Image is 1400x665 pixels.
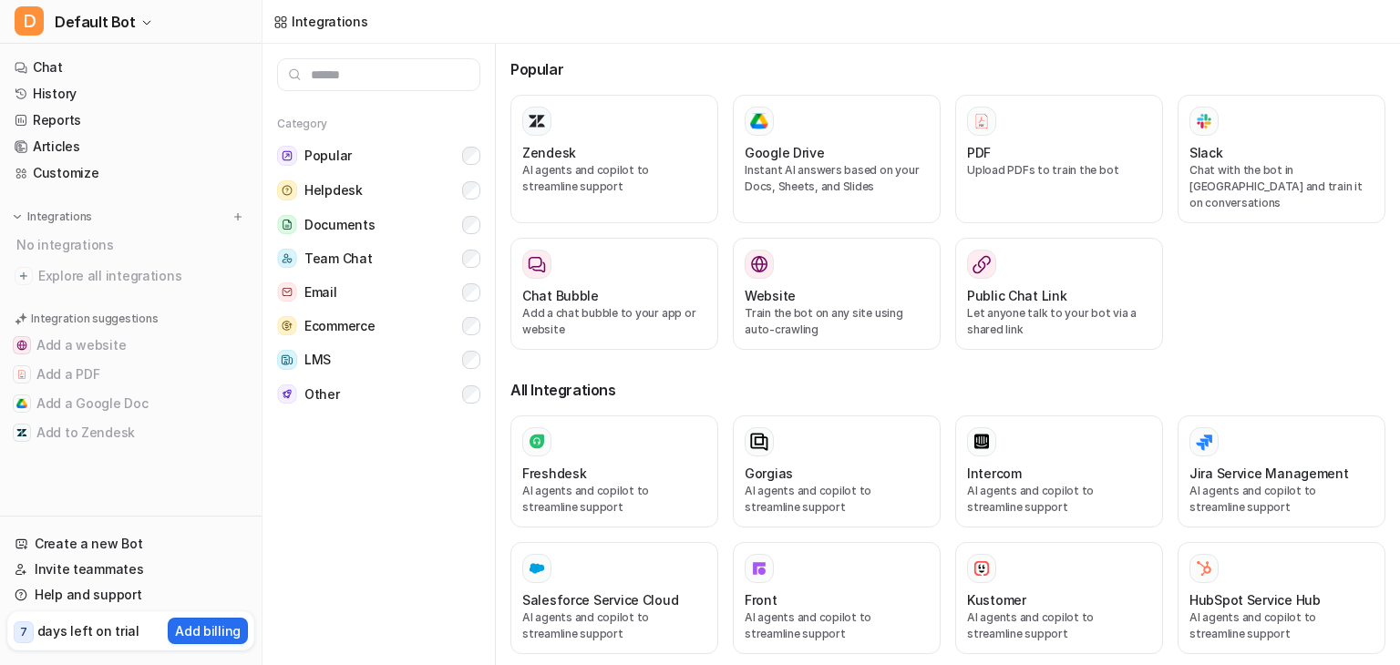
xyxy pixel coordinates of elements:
p: AI agents and copilot to streamline support [1189,609,1374,642]
img: Other [277,384,297,404]
p: Integration suggestions [31,311,158,327]
img: Ecommerce [277,316,297,335]
span: Documents [304,216,375,234]
p: Integrations [27,210,92,224]
h3: Intercom [967,464,1022,483]
p: 7 [20,624,27,640]
button: Add a Google DocAdd a Google Doc [7,389,254,418]
a: Reports [7,107,254,133]
p: Train the bot on any site using auto-crawling [745,305,929,338]
button: EmailEmail [277,275,480,309]
a: Create a new Bot [7,531,254,557]
p: AI agents and copilot to streamline support [967,609,1151,642]
button: Integrations [7,208,98,226]
img: Popular [277,146,297,166]
h3: Salesforce Service Cloud [522,590,678,609]
img: Documents [277,215,297,234]
button: WebsiteWebsiteTrain the bot on any site using auto-crawling [733,238,941,350]
h3: Website [745,286,796,305]
button: Team ChatTeam Chat [277,241,480,275]
a: Chat [7,55,254,80]
h3: Zendesk [522,143,576,162]
button: HubSpot Service HubHubSpot Service HubAI agents and copilot to streamline support [1178,542,1385,654]
img: LMS [277,350,297,370]
p: AI agents and copilot to streamline support [967,483,1151,516]
h3: All Integrations [510,379,1385,401]
button: Chat BubbleAdd a chat bubble to your app or website [510,238,718,350]
p: Add billing [175,621,241,640]
img: Slack [1195,110,1213,131]
button: FreshdeskAI agents and copilot to streamline support [510,415,718,527]
button: Jira Service ManagementAI agents and copilot to streamline support [1178,415,1385,527]
h3: Jira Service Management [1189,464,1349,483]
button: FrontFrontAI agents and copilot to streamline support [733,542,941,654]
div: Integrations [292,12,368,31]
a: History [7,81,254,107]
button: KustomerKustomerAI agents and copilot to streamline support [955,542,1163,654]
h3: Kustomer [967,590,1026,609]
p: AI agents and copilot to streamline support [1189,483,1374,516]
button: Add a websiteAdd a website [7,331,254,360]
h3: HubSpot Service Hub [1189,590,1321,609]
img: Add to Zendesk [16,427,27,438]
h3: Slack [1189,143,1223,162]
button: LMSLMS [277,343,480,377]
button: PDFPDFUpload PDFs to train the bot [955,95,1163,223]
span: LMS [304,351,331,369]
button: GorgiasAI agents and copilot to streamline support [733,415,941,527]
span: Explore all integrations [38,261,247,291]
img: HubSpot Service Hub [1195,559,1213,578]
button: HelpdeskHelpdesk [277,173,480,208]
button: EcommerceEcommerce [277,309,480,343]
img: Website [750,255,768,273]
span: Other [304,385,340,404]
img: expand menu [11,210,24,223]
img: Add a website [16,340,27,351]
span: Helpdesk [304,181,363,199]
img: Helpdesk [277,180,297,200]
a: Customize [7,160,254,186]
span: Team Chat [304,250,372,268]
p: AI agents and copilot to streamline support [522,609,706,642]
p: Chat with the bot in [GEOGRAPHIC_DATA] and train it on conversations [1189,162,1374,211]
a: Explore all integrations [7,263,254,289]
h3: Freshdesk [522,464,586,483]
button: Add billing [168,618,248,644]
button: ZendeskAI agents and copilot to streamline support [510,95,718,223]
p: AI agents and copilot to streamline support [745,483,929,516]
img: Google Drive [750,113,768,129]
h3: Public Chat Link [967,286,1067,305]
img: Team Chat [277,249,297,268]
a: Articles [7,134,254,159]
h3: Chat Bubble [522,286,599,305]
img: Email [277,282,297,302]
p: Let anyone talk to your bot via a shared link [967,305,1151,338]
h3: Front [745,590,777,609]
p: Add a chat bubble to your app or website [522,305,706,338]
span: Default Bot [55,9,136,35]
span: D [15,6,44,36]
img: Salesforce Service Cloud [528,559,546,578]
div: No integrations [11,230,254,260]
img: Add a Google Doc [16,398,27,409]
a: Invite teammates [7,557,254,582]
img: Front [750,559,768,578]
button: SlackSlackChat with the bot in [GEOGRAPHIC_DATA] and train it on conversations [1178,95,1385,223]
h3: Gorgias [745,464,793,483]
p: AI agents and copilot to streamline support [522,483,706,516]
p: days left on trial [37,621,139,640]
button: OtherOther [277,377,480,411]
h5: Category [277,117,480,131]
span: Ecommerce [304,317,375,335]
img: Kustomer [973,559,991,578]
p: AI agents and copilot to streamline support [745,609,929,642]
img: explore all integrations [15,267,33,285]
button: Google DriveGoogle DriveInstant AI answers based on your Docs, Sheets, and Slides [733,95,941,223]
h3: Google Drive [745,143,825,162]
a: Help and support [7,582,254,608]
img: Add a PDF [16,369,27,380]
img: menu_add.svg [232,210,244,223]
button: Add a PDFAdd a PDF [7,360,254,389]
p: Instant AI answers based on your Docs, Sheets, and Slides [745,162,929,195]
button: IntercomAI agents and copilot to streamline support [955,415,1163,527]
